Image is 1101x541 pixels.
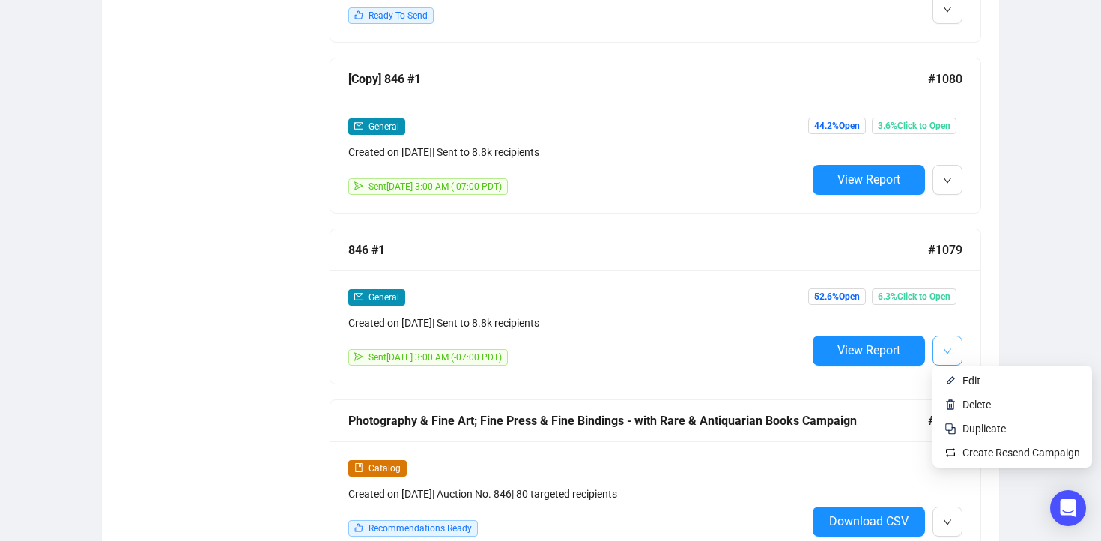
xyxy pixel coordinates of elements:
button: View Report [813,165,925,195]
img: svg+xml;base64,PHN2ZyB4bWxucz0iaHR0cDovL3d3dy53My5vcmcvMjAwMC9zdmciIHdpZHRoPSIyNCIgaGVpZ2h0PSIyNC... [944,423,956,435]
img: svg+xml;base64,PHN2ZyB4bWxucz0iaHR0cDovL3d3dy53My5vcmcvMjAwMC9zdmciIHhtbG5zOnhsaW5rPSJodHRwOi8vd3... [944,375,956,387]
span: mail [354,292,363,301]
span: General [368,292,399,303]
span: 3.6% Click to Open [872,118,956,134]
a: 846 #1#1079mailGeneralCreated on [DATE]| Sent to 8.8k recipientssendSent[DATE] 3:00 AM (-07:00 PD... [330,229,981,384]
span: send [354,352,363,361]
span: View Report [837,343,900,357]
span: General [368,121,399,132]
span: Delete [962,399,991,411]
span: View Report [837,172,900,187]
img: svg+xml;base64,PHN2ZyB4bWxucz0iaHR0cDovL3d3dy53My5vcmcvMjAwMC9zdmciIHhtbG5zOnhsaW5rPSJodHRwOi8vd3... [944,399,956,411]
span: #1080 [928,70,962,88]
span: Sent [DATE] 3:00 AM (-07:00 PDT) [368,181,502,192]
span: send [354,181,363,190]
span: down [943,5,952,14]
span: down [943,176,952,185]
span: Sent [DATE] 3:00 AM (-07:00 PDT) [368,352,502,363]
span: mail [354,121,363,130]
span: Catalog [368,463,401,474]
span: Duplicate [962,423,1006,435]
span: Ready To Send [368,10,428,21]
div: Created on [DATE] | Sent to 8.8k recipients [348,315,807,331]
span: 6.3% Click to Open [872,288,956,305]
span: like [354,523,363,532]
div: Created on [DATE] | Sent to 8.8k recipients [348,144,807,160]
span: down [943,347,952,356]
a: [Copy] 846 #1#1080mailGeneralCreated on [DATE]| Sent to 8.8k recipientssendSent[DATE] 3:00 AM (-0... [330,58,981,214]
div: Open Intercom Messenger [1050,490,1086,526]
span: like [354,10,363,19]
span: 52.6% Open [808,288,866,305]
span: Recommendations Ready [368,523,472,534]
span: book [354,463,363,472]
div: [Copy] 846 #1 [348,70,928,88]
button: Download CSV [813,507,925,537]
span: down [943,518,952,527]
img: retweet.svg [944,447,956,459]
span: Download CSV [829,514,909,528]
span: Create Resend Campaign [962,447,1080,459]
span: 44.2% Open [808,118,866,134]
button: View Report [813,336,925,366]
span: #1079 [928,241,962,259]
div: Photography & Fine Art; Fine Press & Fine Bindings - with Rare & Antiquarian Books Campaign [348,411,928,430]
div: Created on [DATE] | Auction No. 846 | 80 targeted recipients [348,486,807,502]
span: #1078 [928,411,962,430]
div: 846 #1 [348,241,928,259]
span: Edit [962,375,980,387]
